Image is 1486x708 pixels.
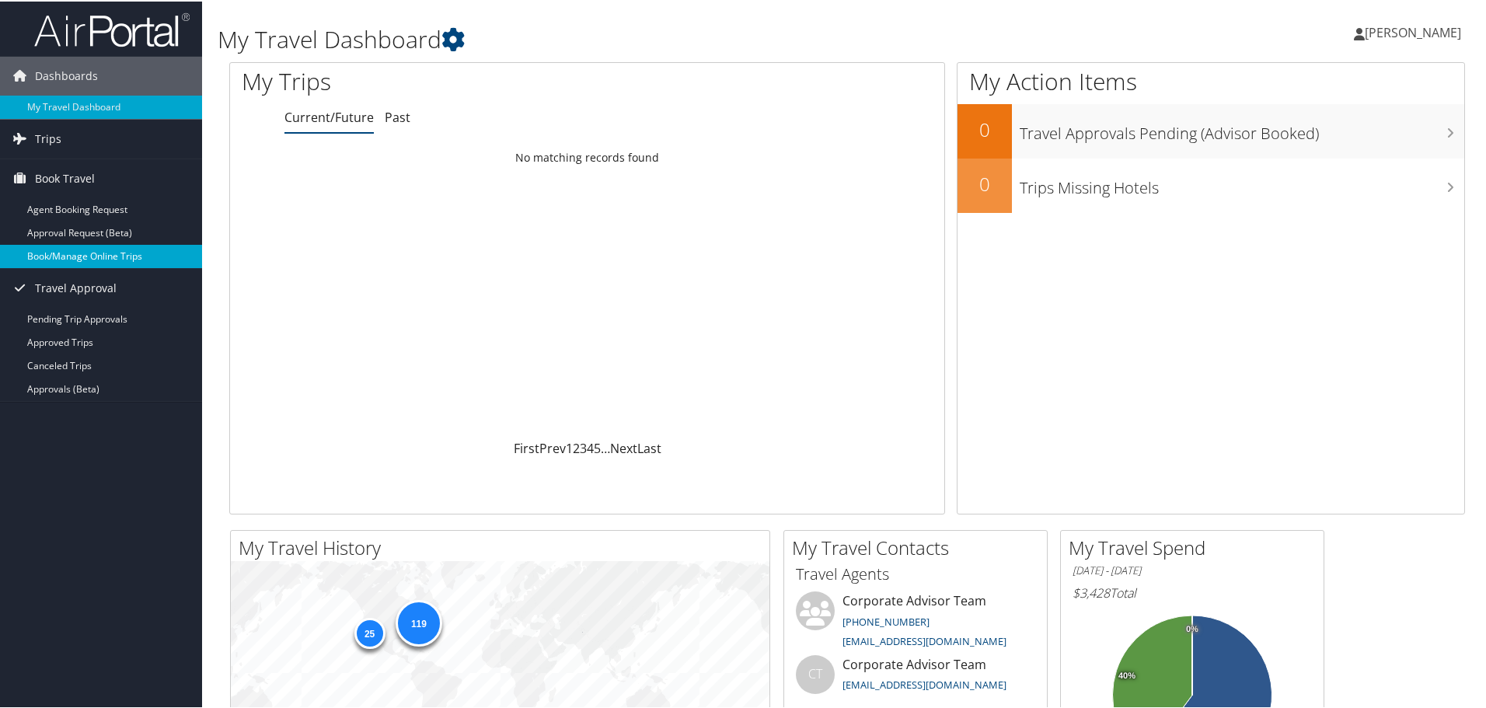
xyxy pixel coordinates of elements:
a: Prev [539,438,566,455]
span: [PERSON_NAME] [1365,23,1461,40]
a: 0Travel Approvals Pending (Advisor Booked) [958,103,1464,157]
tspan: 40% [1118,670,1135,679]
a: Last [637,438,661,455]
a: 4 [587,438,594,455]
a: [PERSON_NAME] [1354,8,1477,54]
a: 0Trips Missing Hotels [958,157,1464,211]
a: First [514,438,539,455]
h1: My Trips [242,64,635,96]
div: 25 [354,616,385,647]
li: Corporate Advisor Team [788,654,1043,704]
a: Current/Future [284,107,374,124]
a: 5 [594,438,601,455]
div: CT [796,654,835,692]
span: Travel Approval [35,267,117,306]
a: Past [385,107,410,124]
h3: Trips Missing Hotels [1020,168,1464,197]
tspan: 0% [1186,623,1198,633]
h1: My Travel Dashboard [218,22,1057,54]
a: [EMAIL_ADDRESS][DOMAIN_NAME] [842,633,1006,647]
a: Next [610,438,637,455]
a: [PHONE_NUMBER] [842,613,930,627]
h6: [DATE] - [DATE] [1073,562,1312,577]
h1: My Action Items [958,64,1464,96]
a: [EMAIL_ADDRESS][DOMAIN_NAME] [842,676,1006,690]
div: 119 [395,598,441,645]
h2: My Travel Spend [1069,533,1324,560]
a: 3 [580,438,587,455]
h2: 0 [958,115,1012,141]
span: Trips [35,118,61,157]
h2: 0 [958,169,1012,196]
td: No matching records found [230,142,944,170]
h6: Total [1073,583,1312,600]
img: airportal-logo.png [34,10,190,47]
span: $3,428 [1073,583,1110,600]
span: Dashboards [35,55,98,94]
span: … [601,438,610,455]
a: 2 [573,438,580,455]
h2: My Travel History [239,533,769,560]
h2: My Travel Contacts [792,533,1047,560]
a: 1 [566,438,573,455]
li: Corporate Advisor Team [788,590,1043,654]
span: Book Travel [35,158,95,197]
h3: Travel Approvals Pending (Advisor Booked) [1020,113,1464,143]
h3: Travel Agents [796,562,1035,584]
